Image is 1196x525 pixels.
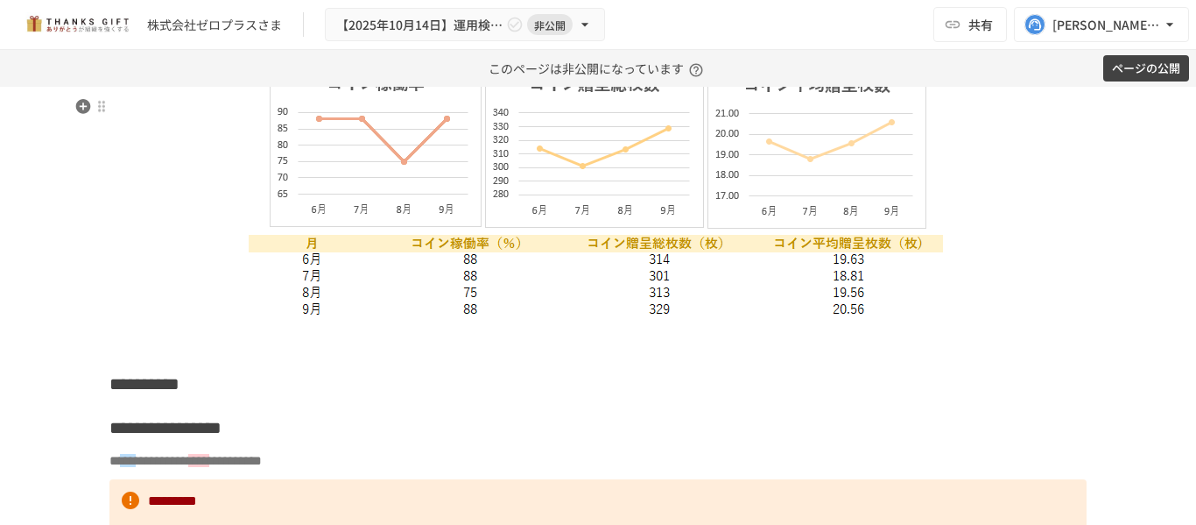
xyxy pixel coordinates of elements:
[968,15,993,34] span: 共有
[933,7,1007,42] button: 共有
[325,8,605,42] button: 【2025年10月14日】運用検討ミーティング非公開
[1014,7,1189,42] button: [PERSON_NAME][EMAIL_ADDRESS][DOMAIN_NAME]
[147,16,282,34] div: 株式会社ゼロプラスさま
[336,14,503,36] span: 【2025年10月14日】運用検討ミーティング
[1103,55,1189,82] button: ページの公開
[527,16,573,34] span: 非公開
[21,11,133,39] img: mMP1OxWUAhQbsRWCurg7vIHe5HqDpP7qZo7fRoNLXQh
[243,33,953,324] img: CmEb90Gg5bcwQLHNbr4U4SpSjLzel9IqIJM7v6W98LZ
[1052,14,1161,36] div: [PERSON_NAME][EMAIL_ADDRESS][DOMAIN_NAME]
[489,50,708,87] p: このページは非公開になっています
